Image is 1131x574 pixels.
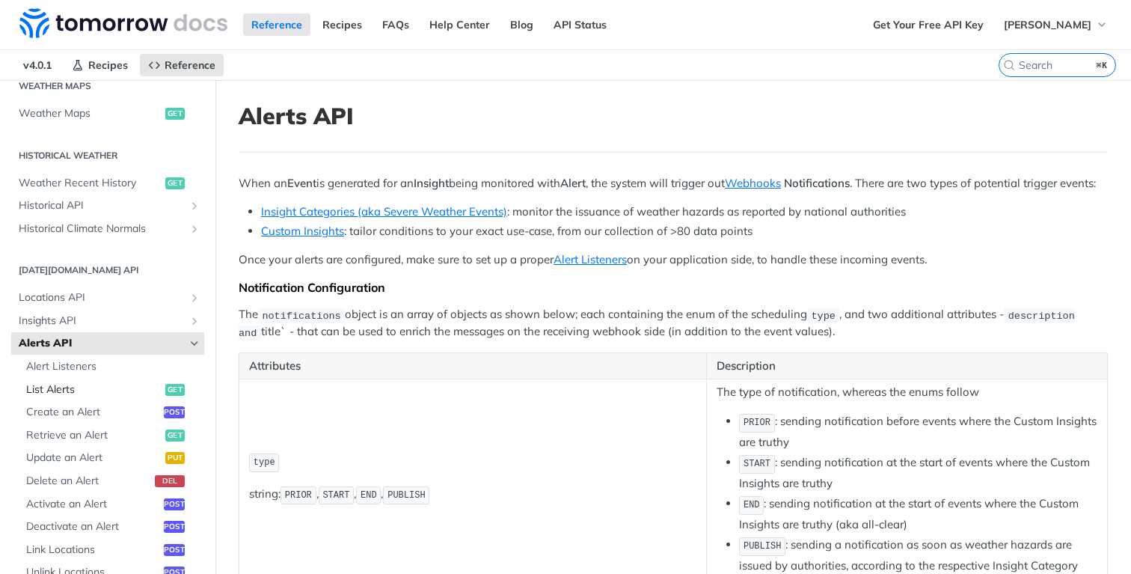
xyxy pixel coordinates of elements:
[11,218,204,240] a: Historical Climate NormalsShow subpages for Historical Climate Normals
[249,358,696,375] p: Attributes
[19,336,185,351] span: Alerts API
[188,315,200,327] button: Show subpages for Insights API
[19,516,204,538] a: Deactivate an Alertpost
[155,475,185,487] span: del
[188,200,200,212] button: Show subpages for Historical API
[254,457,275,468] span: type
[165,177,185,189] span: get
[744,418,770,428] span: PRIOR
[19,198,185,213] span: Historical API
[1093,58,1112,73] kbd: ⌘K
[421,13,498,36] a: Help Center
[314,13,370,36] a: Recipes
[19,470,204,492] a: Delete an Alertdel
[165,108,185,120] span: get
[164,406,185,418] span: post
[11,195,204,217] a: Historical APIShow subpages for Historical API
[239,306,1108,341] p: The object is an array of objects as shown below; each containing the enum of the scheduling , an...
[140,54,224,76] a: Reference
[26,428,162,443] span: Retrieve an Alert
[188,338,200,349] button: Hide subpages for Alerts API
[243,13,310,36] a: Reference
[19,447,204,469] a: Update an Alertput
[165,430,185,442] span: get
[26,382,162,397] span: List Alerts
[725,176,781,190] a: Webhooks
[261,204,1108,221] li: : monitor the issuance of weather hazards as reported by national authorities
[717,358,1097,375] p: Description
[239,175,1108,192] p: When an is generated for an being monitored with , the system will trigger out . There are two ty...
[19,176,162,191] span: Weather Recent History
[11,332,204,355] a: Alerts APIHide subpages for Alerts API
[19,379,204,401] a: List Alertsget
[1004,18,1091,31] span: [PERSON_NAME]
[88,58,128,72] span: Recipes
[739,454,1097,492] li: : sending notification at the start of events where the Custom Insights are truthy
[19,106,162,121] span: Weather Maps
[239,280,1108,295] div: Notification Configuration
[188,223,200,235] button: Show subpages for Historical Climate Normals
[11,310,204,332] a: Insights APIShow subpages for Insights API
[285,490,312,501] span: PRIOR
[19,8,227,38] img: Tomorrow.io Weather API Docs
[784,176,850,190] strong: Notifications
[19,424,204,447] a: Retrieve an Alertget
[19,355,204,378] a: Alert Listeners
[322,490,349,501] span: START
[261,223,1108,240] li: : tailor conditions to your exact use-case, from our collection of >80 data points
[1003,59,1015,71] svg: Search
[502,13,542,36] a: Blog
[26,519,160,534] span: Deactivate an Alert
[812,310,836,321] span: type
[739,412,1097,451] li: : sending notification before events where the Custom Insights are truthy
[717,384,1097,401] p: The type of notification, whereas the enums follow
[164,521,185,533] span: post
[261,224,344,238] a: Custom Insights
[374,13,417,36] a: FAQs
[287,176,316,190] strong: Event
[739,536,1097,574] li: : sending a notification as soon as weather hazards are issued by authorities, according to the r...
[361,490,377,501] span: END
[11,287,204,309] a: Locations APIShow subpages for Locations API
[239,103,1108,129] h1: Alerts API
[64,54,136,76] a: Recipes
[26,405,160,420] span: Create an Alert
[19,222,185,236] span: Historical Climate Normals
[26,543,160,558] span: Link Locations
[414,176,449,190] strong: Insight
[11,263,204,277] h2: [DATE][DOMAIN_NAME] API
[560,176,586,190] strong: Alert
[15,54,60,76] span: v4.0.1
[19,539,204,561] a: Link Locationspost
[744,541,781,552] span: PUBLISH
[744,500,760,510] span: END
[19,401,204,424] a: Create an Alertpost
[165,384,185,396] span: get
[11,103,204,125] a: Weather Mapsget
[11,79,204,93] h2: Weather Maps
[11,172,204,195] a: Weather Recent Historyget
[865,13,992,36] a: Get Your Free API Key
[19,314,185,329] span: Insights API
[26,451,162,465] span: Update an Alert
[239,251,1108,269] p: Once your alerts are configured, make sure to set up a proper on your application side, to handle...
[739,495,1097,533] li: : sending notification at the start of events where the Custom Insights are truthy (aka all-clear)
[26,474,151,489] span: Delete an Alert
[188,292,200,304] button: Show subpages for Locations API
[387,490,425,501] span: PUBLISH
[165,58,215,72] span: Reference
[164,498,185,510] span: post
[249,485,696,507] p: string: , , ,
[19,290,185,305] span: Locations API
[545,13,615,36] a: API Status
[165,452,185,464] span: put
[262,310,340,321] span: notifications
[164,544,185,556] span: post
[554,252,627,266] a: Alert Listeners
[19,493,204,516] a: Activate an Alertpost
[26,497,160,512] span: Activate an Alert
[996,13,1116,36] button: [PERSON_NAME]
[11,149,204,162] h2: Historical Weather
[26,359,200,374] span: Alert Listeners
[261,204,507,219] a: Insight Categories (aka Severe Weather Events)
